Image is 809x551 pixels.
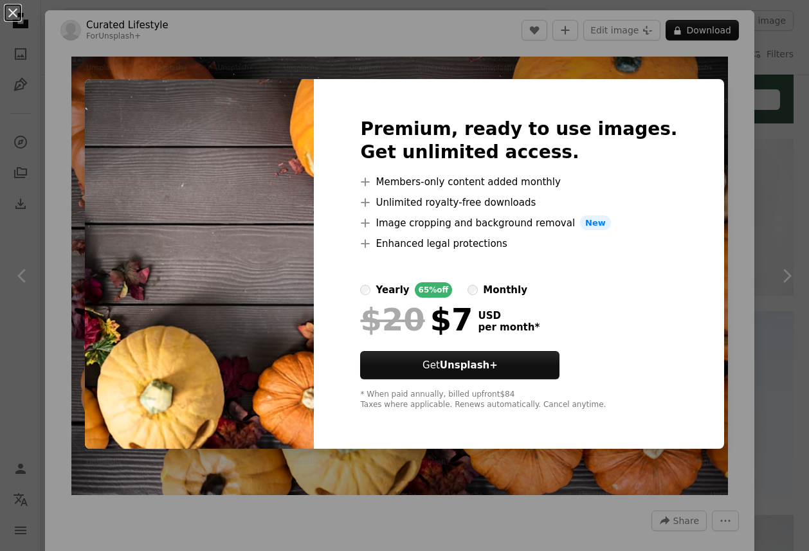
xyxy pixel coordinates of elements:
[580,215,611,231] span: New
[85,79,314,449] img: premium_photo-1723601203937-105037e38602
[360,303,424,336] span: $20
[360,390,677,410] div: * When paid annually, billed upfront $84 Taxes where applicable. Renews automatically. Cancel any...
[478,321,540,333] span: per month *
[360,174,677,190] li: Members-only content added monthly
[360,215,677,231] li: Image cropping and background removal
[478,310,540,321] span: USD
[360,236,677,251] li: Enhanced legal protections
[360,285,370,295] input: yearly65%off
[360,351,559,379] button: GetUnsplash+
[376,282,409,298] div: yearly
[440,359,498,371] strong: Unsplash+
[468,285,478,295] input: monthly
[360,118,677,164] h2: Premium, ready to use images. Get unlimited access.
[483,282,527,298] div: monthly
[360,303,473,336] div: $7
[360,195,677,210] li: Unlimited royalty-free downloads
[415,282,453,298] div: 65% off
